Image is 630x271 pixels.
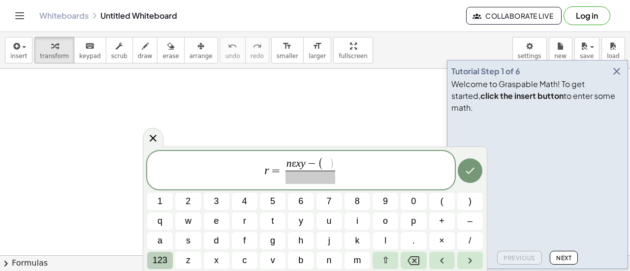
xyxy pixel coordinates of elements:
[550,251,578,265] button: Next
[288,193,314,210] button: 6
[549,37,572,63] button: new
[283,40,292,52] i: format_size
[204,232,229,249] button: d
[458,158,482,183] button: Done
[12,8,28,24] button: Toggle navigation
[10,53,27,60] span: insert
[270,195,275,208] span: 5
[468,214,472,228] span: –
[429,193,455,210] button: (
[401,252,426,269] button: Backspace
[574,37,599,63] button: save
[412,234,415,247] span: .
[260,252,285,269] button: v
[411,214,416,228] span: p
[288,232,314,249] button: h
[40,53,69,60] span: transform
[564,6,610,25] button: Log in
[306,159,318,170] span: −
[292,158,296,169] span: ε
[271,37,304,63] button: format_sizesmaller
[298,254,303,267] span: b
[242,195,247,208] span: 4
[401,193,426,210] button: 0
[318,158,323,171] span: (
[345,252,370,269] button: m
[175,232,201,249] button: s
[401,212,426,230] button: p
[457,252,483,269] button: Right arrow
[601,37,625,63] button: load
[474,11,553,20] span: Collaborate Live
[184,37,218,63] button: arrange
[34,37,74,63] button: transform
[74,37,106,63] button: keyboardkeypad
[111,53,127,60] span: scrub
[232,193,257,210] button: 4
[303,37,331,63] button: format_sizelarger
[225,53,240,60] span: undo
[162,53,179,60] span: erase
[252,40,262,52] i: redo
[327,214,332,228] span: u
[339,53,367,60] span: fullscreen
[441,195,443,208] span: (
[5,37,32,63] button: insert
[138,53,153,60] span: draw
[457,232,483,249] button: Fraction
[345,232,370,249] button: k
[277,53,298,60] span: smaller
[329,158,334,171] span: )
[186,234,190,247] span: s
[147,212,173,230] button: q
[204,193,229,210] button: 3
[39,11,89,21] a: Whiteboards
[382,254,389,267] span: ⇧
[288,252,314,269] button: b
[147,232,173,249] button: a
[439,234,444,247] span: ×
[288,212,314,230] button: y
[175,212,201,230] button: w
[480,90,564,101] b: click the insert button
[175,193,201,210] button: 2
[214,234,219,247] span: d
[186,195,190,208] span: 2
[401,232,426,249] button: .
[153,254,167,267] span: 123
[328,234,330,247] span: j
[580,53,594,60] span: save
[316,232,342,249] button: j
[429,232,455,249] button: Times
[185,214,191,228] span: w
[429,252,455,269] button: Left arrow
[451,65,520,77] div: Tutorial Step 1 of 6
[157,234,162,247] span: a
[260,193,285,210] button: 5
[106,37,133,63] button: scrub
[264,164,269,177] var: r
[220,37,246,63] button: undoundo
[384,234,386,247] span: l
[204,252,229,269] button: x
[466,7,562,25] button: Collaborate Live
[411,195,416,208] span: 0
[243,214,246,228] span: r
[286,157,292,169] var: n
[271,254,275,267] span: v
[327,195,332,208] span: 7
[228,40,237,52] i: undo
[512,37,547,63] button: settings
[214,214,219,228] span: e
[260,212,285,230] button: t
[189,53,213,60] span: arrange
[439,214,444,228] span: +
[518,53,541,60] span: settings
[451,78,624,114] div: Welcome to Graspable Math! To get started, to enter some math.
[429,212,455,230] button: Plus
[214,254,219,267] span: x
[232,232,257,249] button: f
[556,254,571,262] span: Next
[157,214,162,228] span: q
[554,53,567,60] span: new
